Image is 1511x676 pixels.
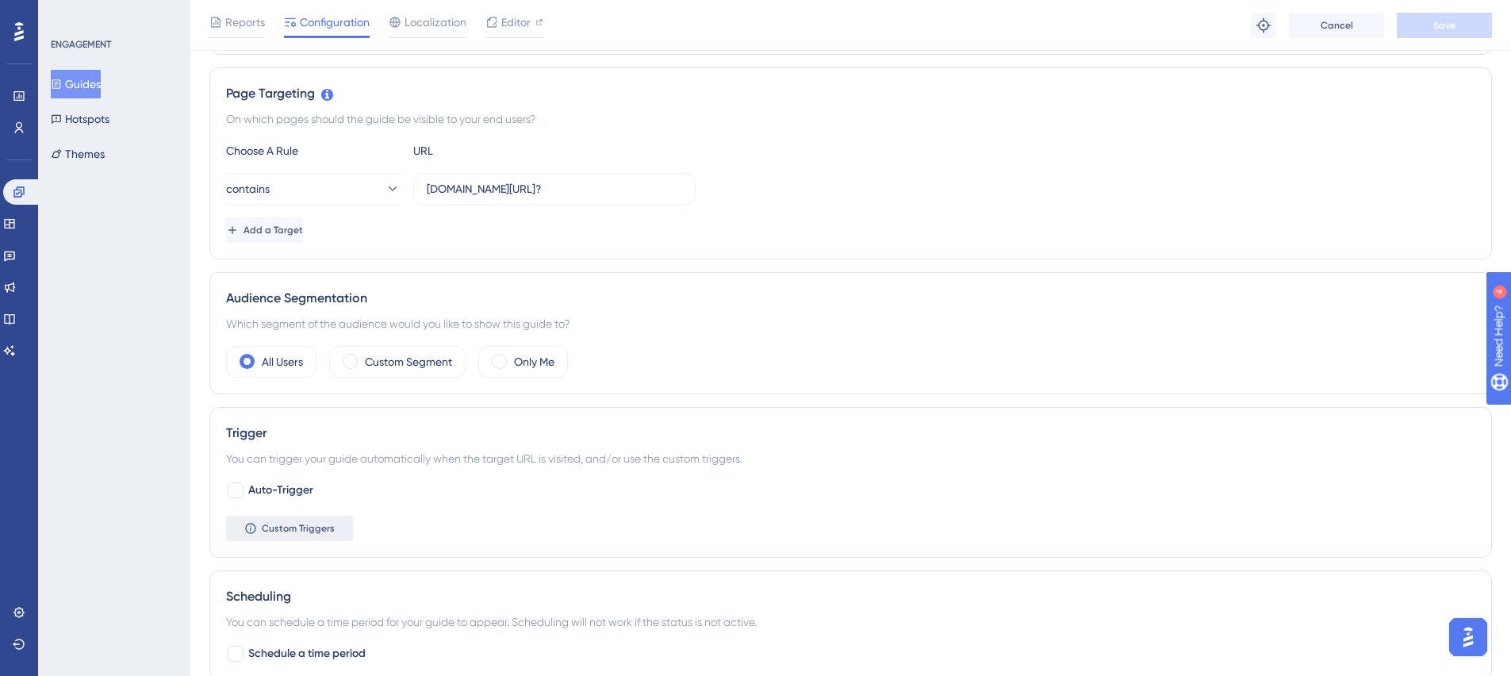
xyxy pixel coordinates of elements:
[244,224,303,236] span: Add a Target
[300,13,370,32] span: Configuration
[225,13,265,32] span: Reports
[427,180,682,198] input: yourwebsite.com/path
[514,352,554,371] label: Only Me
[226,217,303,243] button: Add a Target
[226,587,1475,606] div: Scheduling
[226,109,1475,129] div: On which pages should the guide be visible to your end users?
[226,289,1475,308] div: Audience Segmentation
[1289,13,1384,38] button: Cancel
[51,140,105,168] button: Themes
[226,84,1475,103] div: Page Targeting
[226,141,401,160] div: Choose A Rule
[365,352,452,371] label: Custom Segment
[37,4,99,23] span: Need Help?
[51,38,111,51] div: ENGAGEMENT
[226,314,1475,333] div: Which segment of the audience would you like to show this guide to?
[1321,19,1353,32] span: Cancel
[405,13,466,32] span: Localization
[248,644,366,663] span: Schedule a time period
[51,105,109,133] button: Hotspots
[501,13,531,32] span: Editor
[262,522,335,535] span: Custom Triggers
[226,179,270,198] span: contains
[1444,613,1492,661] iframe: UserGuiding AI Assistant Launcher
[226,613,1475,632] div: You can schedule a time period for your guide to appear. Scheduling will not work if the status i...
[1433,19,1455,32] span: Save
[226,173,401,205] button: contains
[51,70,101,98] button: Guides
[248,481,313,500] span: Auto-Trigger
[110,8,115,21] div: 4
[226,449,1475,468] div: You can trigger your guide automatically when the target URL is visited, and/or use the custom tr...
[226,424,1475,443] div: Trigger
[413,141,588,160] div: URL
[262,352,303,371] label: All Users
[1397,13,1492,38] button: Save
[226,516,353,541] button: Custom Triggers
